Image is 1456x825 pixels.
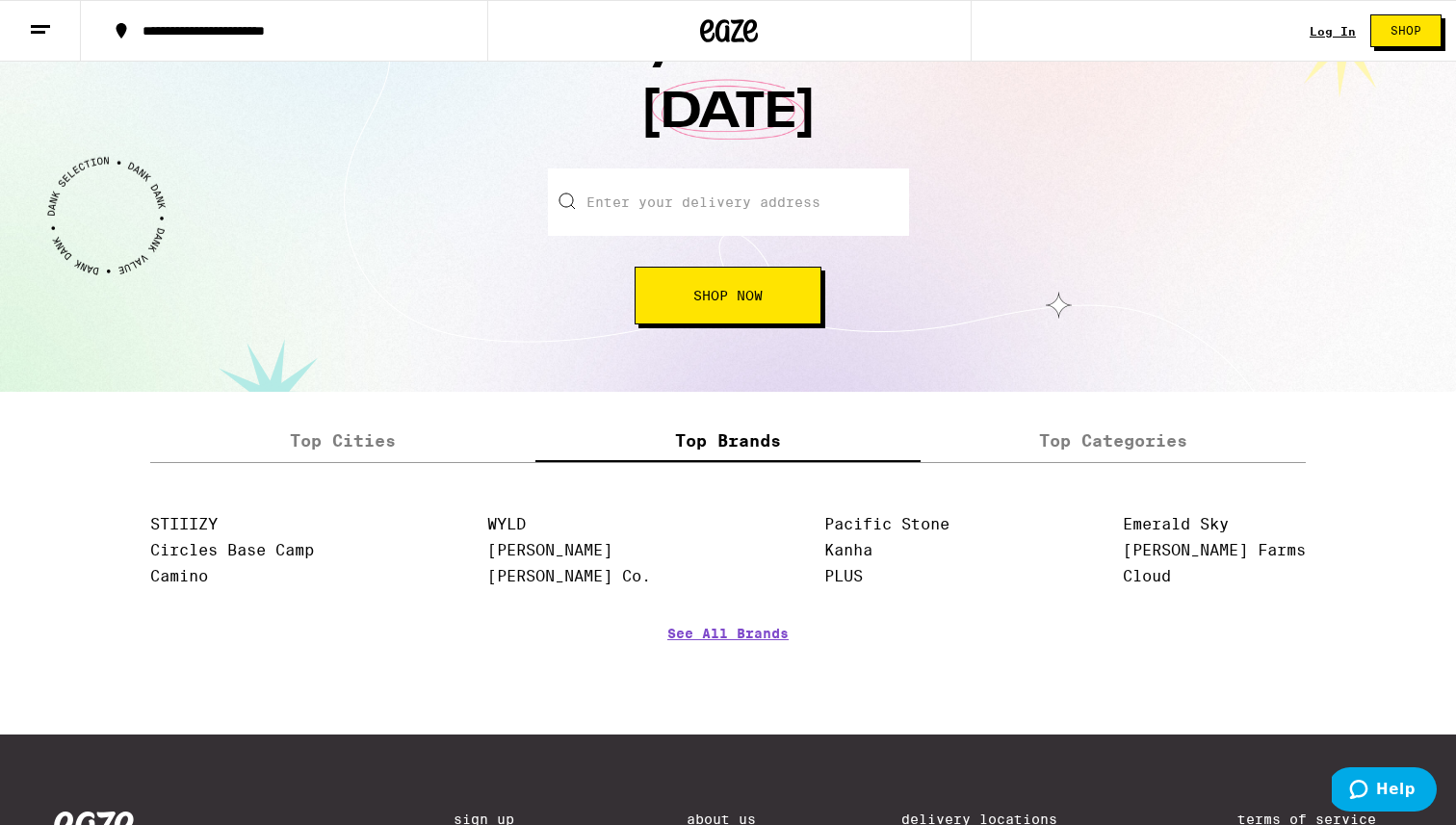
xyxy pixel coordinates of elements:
[487,541,612,559] a: [PERSON_NAME]
[635,267,821,324] button: Shop Now
[667,626,789,697] a: See All Brands
[1123,541,1306,559] a: [PERSON_NAME] Farms
[824,541,872,559] a: Kanha
[150,515,218,533] a: STIIIZY
[487,515,526,533] a: WYLD
[1391,25,1421,37] span: Shop
[1310,25,1356,38] div: Log In
[1332,767,1437,815] iframe: Opens a widget where you can find more information
[150,421,535,462] label: Top Cities
[150,567,208,585] a: Camino
[150,421,1306,463] div: tabs
[487,567,651,585] a: [PERSON_NAME] Co.
[439,9,1017,168] h1: Get your weed [DATE]
[921,421,1306,462] label: Top Categories
[1123,515,1229,533] a: Emerald Sky
[1370,14,1442,47] button: Shop
[824,515,949,533] a: Pacific Stone
[150,541,314,559] a: Circles Base Camp
[535,421,921,462] label: Top Brands
[1123,567,1171,585] a: Cloud
[548,168,909,236] input: Enter your delivery address
[824,567,863,585] a: PLUS
[693,289,763,302] span: Shop Now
